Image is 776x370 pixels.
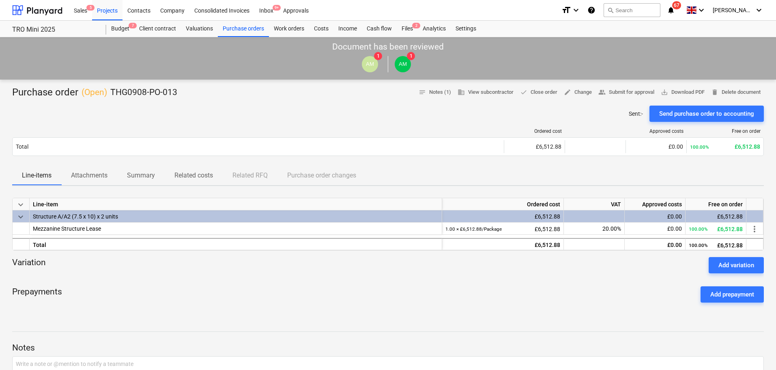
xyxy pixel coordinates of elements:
[711,89,718,96] span: delete
[16,200,26,210] span: keyboard_arrow_down
[709,257,764,273] button: Add variation
[458,89,465,96] span: business
[598,88,654,97] span: Submit for approval
[399,61,407,67] span: AM
[451,21,481,37] div: Settings
[309,21,333,37] a: Costs
[86,5,95,11] span: 5
[629,128,684,134] div: Approved costs
[366,61,374,67] span: AM
[564,88,592,97] span: Change
[22,171,52,180] p: Line-items
[520,88,557,97] span: Close order
[690,144,709,150] small: 100.00%
[713,7,753,13] span: [PERSON_NAME]
[629,110,643,118] p: Sent : -
[689,210,743,223] div: £6,512.88
[517,86,561,99] button: Close order
[649,106,764,122] button: Send purchase order to accounting
[689,223,743,235] div: £6,512.88
[418,21,451,37] a: Analytics
[718,260,754,270] div: Add variation
[659,108,754,119] div: Send purchase order to accounting
[12,342,764,354] p: Notes
[362,21,397,37] a: Cash flow
[397,21,418,37] a: Files2
[129,23,137,28] span: 7
[174,171,213,180] p: Related costs
[134,21,181,37] a: Client contract
[395,56,411,72] div: Aidan Munro
[445,239,560,251] div: £6,512.88
[564,198,625,210] div: VAT
[407,52,415,60] span: 1
[442,198,564,210] div: Ordered cost
[269,21,309,37] div: Work orders
[332,41,444,53] p: Document has been reviewed
[595,86,658,99] button: Submit for approval
[598,89,606,96] span: people_alt
[628,210,682,223] div: £0.00
[689,242,708,248] small: 100.00%
[686,198,746,210] div: Free on order
[629,143,683,150] div: £0.00
[458,88,514,97] span: View subcontractor
[628,223,682,235] div: £0.00
[672,1,681,9] span: 67
[12,286,62,303] p: Prepayments
[33,225,101,232] span: Mezzanine Structure Lease
[696,5,706,15] i: keyboard_arrow_down
[419,89,426,96] span: notes
[445,226,502,232] small: 1.00 × £6,512.88 / Package
[218,21,269,37] a: Purchase orders
[82,87,107,98] p: ( Open )
[750,224,759,234] span: more_vert
[690,143,760,150] div: £6,512.88
[33,210,439,222] div: Structure A/A2 (7.5 x 10) x 2 units
[708,86,764,99] button: Delete document
[181,21,218,37] a: Valuations
[701,286,764,303] button: Add prepayment
[667,5,675,15] i: notifications
[106,21,134,37] a: Budget7
[333,21,362,37] a: Income
[561,86,595,99] button: Change
[71,171,107,180] p: Attachments
[454,86,517,99] button: View subcontractor
[419,88,451,97] span: Notes (1)
[12,86,177,99] div: Purchase order
[507,143,561,150] div: £6,512.88
[374,52,382,60] span: 1
[507,128,562,134] div: Ordered cost
[754,5,764,15] i: keyboard_arrow_down
[415,86,454,99] button: Notes (1)
[412,23,420,28] span: 2
[445,210,560,223] div: £6,512.88
[571,5,581,15] i: keyboard_arrow_down
[690,128,761,134] div: Free on order
[564,89,571,96] span: edit
[587,5,595,15] i: Knowledge base
[689,226,708,232] small: 100.00%
[689,239,743,251] div: £6,512.88
[561,5,571,15] i: format_size
[110,87,177,98] p: THG0908-PO-013
[445,223,560,235] div: £6,512.88
[735,331,776,370] iframe: Chat Widget
[106,21,134,37] div: Budget
[16,143,28,150] div: Total
[12,26,97,34] div: TRO Mini 2025
[564,223,625,235] div: 20.00%
[607,7,614,13] span: search
[273,5,281,11] span: 9+
[711,88,761,97] span: Delete document
[362,56,378,72] div: Aidan Munro
[710,289,754,300] div: Add prepayment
